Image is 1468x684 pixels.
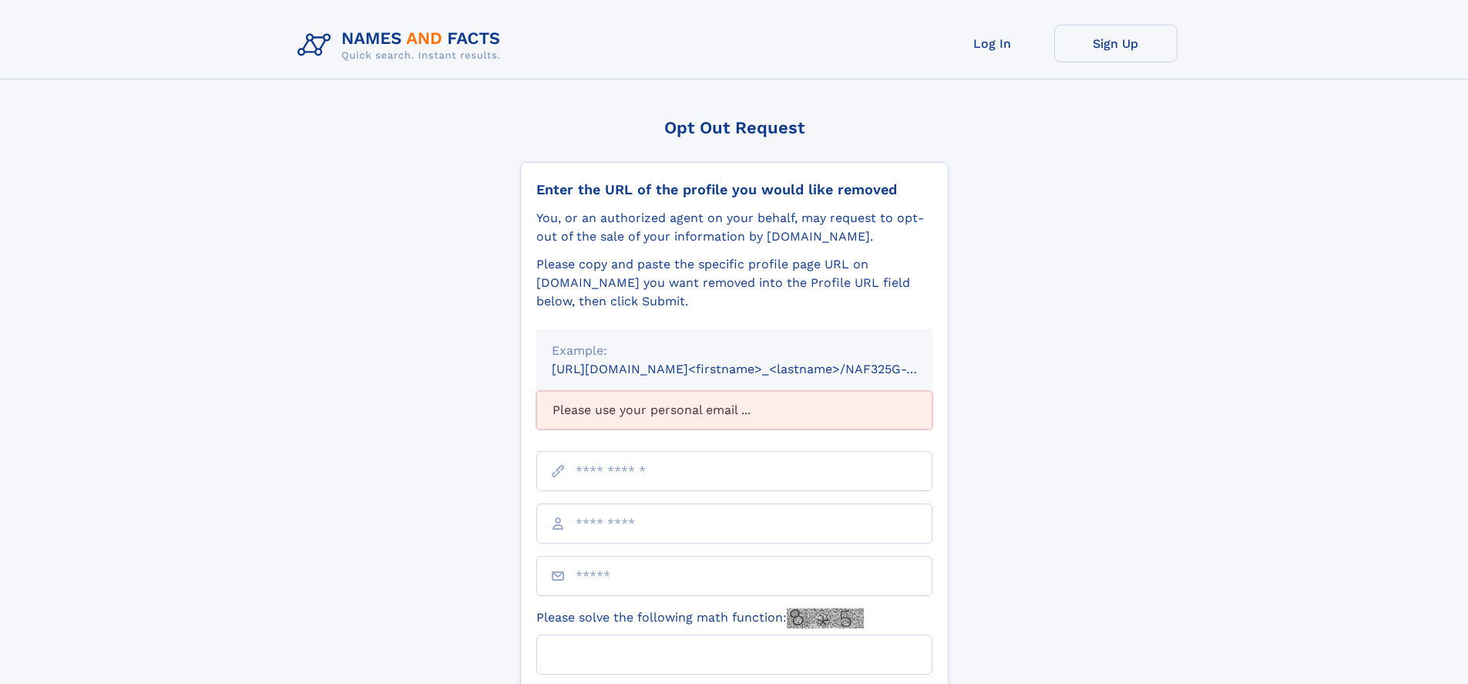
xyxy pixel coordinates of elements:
small: [URL][DOMAIN_NAME]<firstname>_<lastname>/NAF325G-xxxxxxxx [552,362,962,376]
div: Please copy and paste the specific profile page URL on [DOMAIN_NAME] you want removed into the Pr... [536,255,932,311]
div: Enter the URL of the profile you would like removed [536,181,932,198]
a: Log In [931,25,1054,62]
a: Sign Up [1054,25,1177,62]
div: Opt Out Request [520,118,949,137]
div: You, or an authorized agent on your behalf, may request to opt-out of the sale of your informatio... [536,209,932,246]
div: Example: [552,342,917,360]
label: Please solve the following math function: [536,608,864,628]
img: Logo Names and Facts [291,25,513,66]
div: Please use your personal email ... [536,391,932,430]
